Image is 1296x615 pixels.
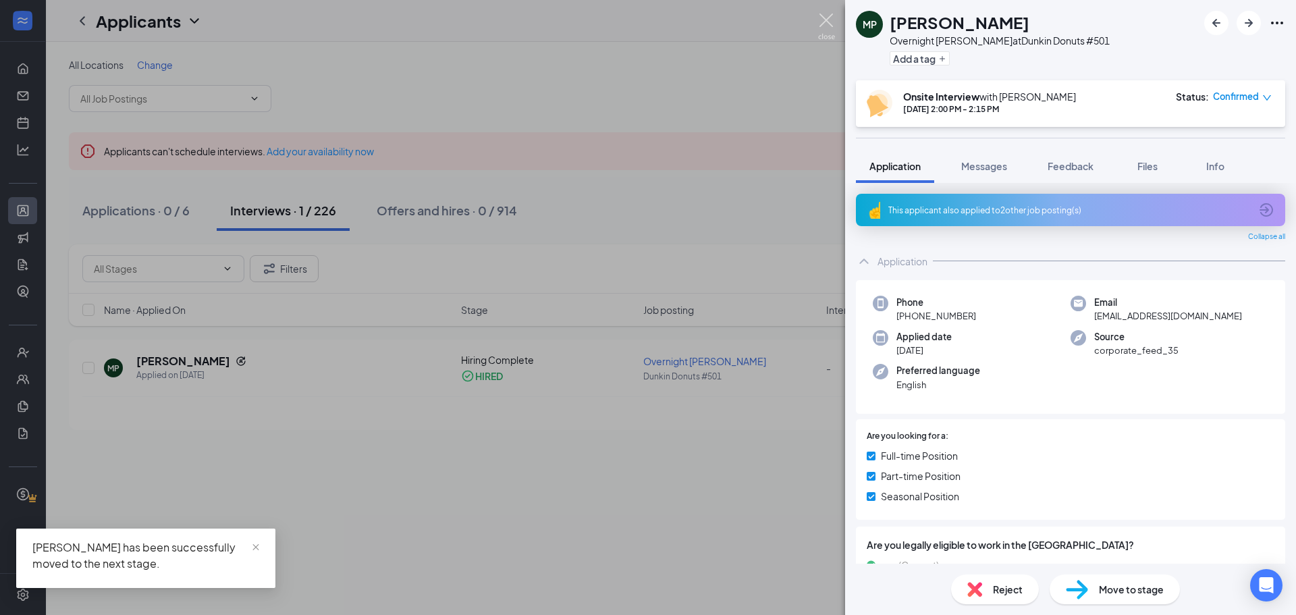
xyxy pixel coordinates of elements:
span: [EMAIL_ADDRESS][DOMAIN_NAME] [1094,309,1242,323]
span: Source [1094,330,1179,344]
div: Status : [1176,90,1209,103]
b: Onsite Interview [903,90,979,103]
span: Reject [993,582,1023,597]
span: down [1262,93,1272,103]
span: Full-time Position [881,448,958,463]
div: with [PERSON_NAME] [903,90,1076,103]
span: [DATE] [896,344,952,357]
span: Applied date [896,330,952,344]
div: [DATE] 2:00 PM - 2:15 PM [903,103,1076,115]
div: Overnight [PERSON_NAME] at Dunkin Donuts #501 [890,34,1110,47]
button: ArrowRight [1237,11,1261,35]
span: [PHONE_NUMBER] [896,309,976,323]
div: Application [878,255,927,268]
span: Are you legally eligible to work in the [GEOGRAPHIC_DATA]? [867,537,1274,552]
svg: Ellipses [1269,15,1285,31]
button: PlusAdd a tag [890,51,950,65]
span: Seasonal Position [881,489,959,504]
span: Preferred language [896,364,980,377]
span: yes (Correct) [881,558,939,572]
span: Feedback [1048,160,1093,172]
span: Email [1094,296,1242,309]
span: Info [1206,160,1224,172]
span: Move to stage [1099,582,1164,597]
svg: ArrowLeftNew [1208,15,1224,31]
svg: ArrowRight [1241,15,1257,31]
svg: Plus [938,55,946,63]
span: Confirmed [1213,90,1259,103]
span: English [896,378,980,392]
svg: ArrowCircle [1258,202,1274,218]
span: Phone [896,296,976,309]
h1: [PERSON_NAME] [890,11,1029,34]
span: Messages [961,160,1007,172]
span: Collapse all [1248,232,1285,242]
span: corporate_feed_35 [1094,344,1179,357]
span: Are you looking for a: [867,430,948,443]
button: ArrowLeftNew [1204,11,1228,35]
div: [PERSON_NAME] has been successfully moved to the next stage. [32,539,259,572]
span: Part-time Position [881,469,961,483]
span: close [251,543,261,552]
div: MP [863,18,877,31]
span: Files [1137,160,1158,172]
div: Open Intercom Messenger [1250,569,1282,601]
span: Application [869,160,921,172]
svg: ChevronUp [856,253,872,269]
div: This applicant also applied to 2 other job posting(s) [888,205,1250,216]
